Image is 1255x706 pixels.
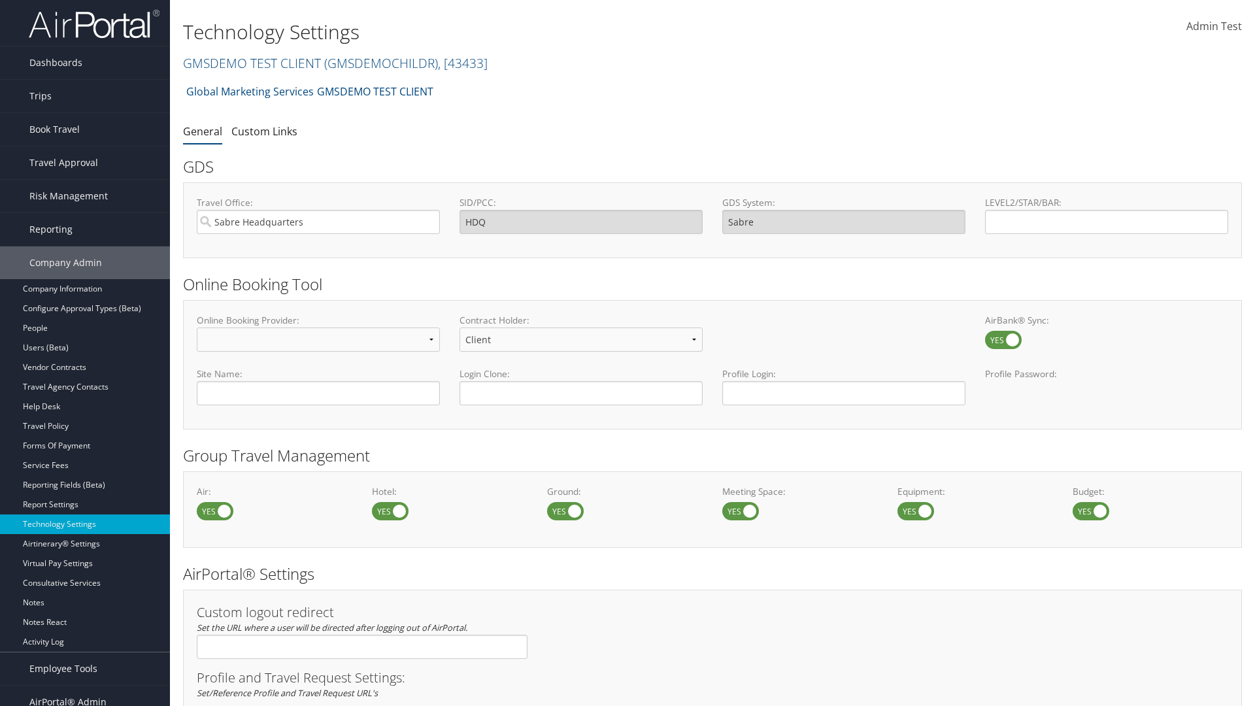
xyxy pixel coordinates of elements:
[722,367,965,405] label: Profile Login:
[29,213,73,246] span: Reporting
[722,196,965,209] label: GDS System:
[985,314,1228,327] label: AirBank® Sync:
[183,445,1242,467] h2: Group Travel Management
[29,8,159,39] img: airportal-logo.png
[183,563,1242,585] h2: AirPortal® Settings
[29,246,102,279] span: Company Admin
[197,367,440,380] label: Site Name:
[547,485,703,498] label: Ground:
[1186,19,1242,33] span: Admin Test
[29,652,97,685] span: Employee Tools
[897,485,1053,498] label: Equipment:
[722,485,878,498] label: Meeting Space:
[183,156,1232,178] h2: GDS
[183,124,222,139] a: General
[183,54,488,72] a: GMSDEMO TEST CLIENT
[197,622,467,633] em: Set the URL where a user will be directed after logging out of AirPortal.
[460,196,703,209] label: SID/PCC:
[29,113,80,146] span: Book Travel
[460,314,703,327] label: Contract Holder:
[183,273,1242,295] h2: Online Booking Tool
[985,367,1228,405] label: Profile Password:
[29,180,108,212] span: Risk Management
[197,196,440,209] label: Travel Office:
[29,80,52,112] span: Trips
[29,46,82,79] span: Dashboards
[197,314,440,327] label: Online Booking Provider:
[985,331,1022,349] label: AirBank® Sync
[197,671,1228,684] h3: Profile and Travel Request Settings:
[197,485,352,498] label: Air:
[985,196,1228,209] label: LEVEL2/STAR/BAR:
[197,606,527,619] h3: Custom logout redirect
[1186,7,1242,47] a: Admin Test
[231,124,297,139] a: Custom Links
[317,78,433,105] a: GMSDEMO TEST CLIENT
[186,78,314,105] a: Global Marketing Services
[722,381,965,405] input: Profile Login:
[324,54,438,72] span: ( GMSDEMOCHILDR )
[29,146,98,179] span: Travel Approval
[197,687,378,699] em: Set/Reference Profile and Travel Request URL's
[1073,485,1228,498] label: Budget:
[438,54,488,72] span: , [ 43433 ]
[460,367,703,380] label: Login Clone:
[372,485,527,498] label: Hotel:
[183,18,889,46] h1: Technology Settings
